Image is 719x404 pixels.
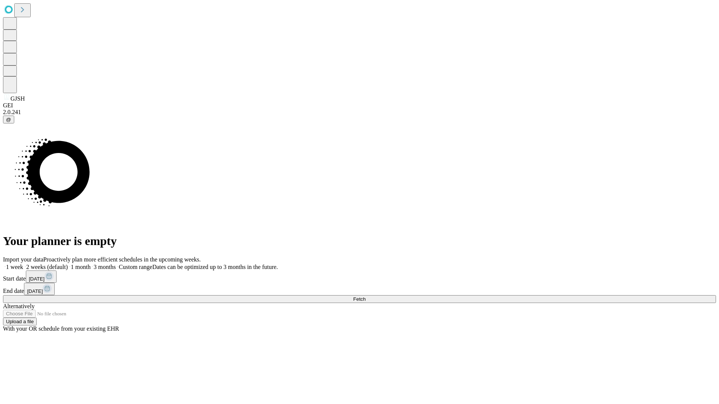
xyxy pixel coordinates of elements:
button: Upload a file [3,318,37,325]
button: @ [3,116,14,123]
button: [DATE] [26,270,57,283]
div: GEI [3,102,716,109]
div: Start date [3,270,716,283]
div: End date [3,283,716,295]
span: With your OR schedule from your existing EHR [3,325,119,332]
span: 2 weeks (default) [26,264,68,270]
span: Dates can be optimized up to 3 months in the future. [152,264,278,270]
span: 3 months [94,264,116,270]
span: GJSH [10,95,25,102]
span: [DATE] [27,288,43,294]
button: [DATE] [24,283,55,295]
span: [DATE] [29,276,45,282]
span: 1 week [6,264,23,270]
span: Fetch [353,296,365,302]
span: Custom range [119,264,152,270]
div: 2.0.241 [3,109,716,116]
span: Import your data [3,256,43,263]
span: Proactively plan more efficient schedules in the upcoming weeks. [43,256,201,263]
span: @ [6,117,11,122]
span: Alternatively [3,303,34,309]
h1: Your planner is empty [3,234,716,248]
button: Fetch [3,295,716,303]
span: 1 month [71,264,91,270]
